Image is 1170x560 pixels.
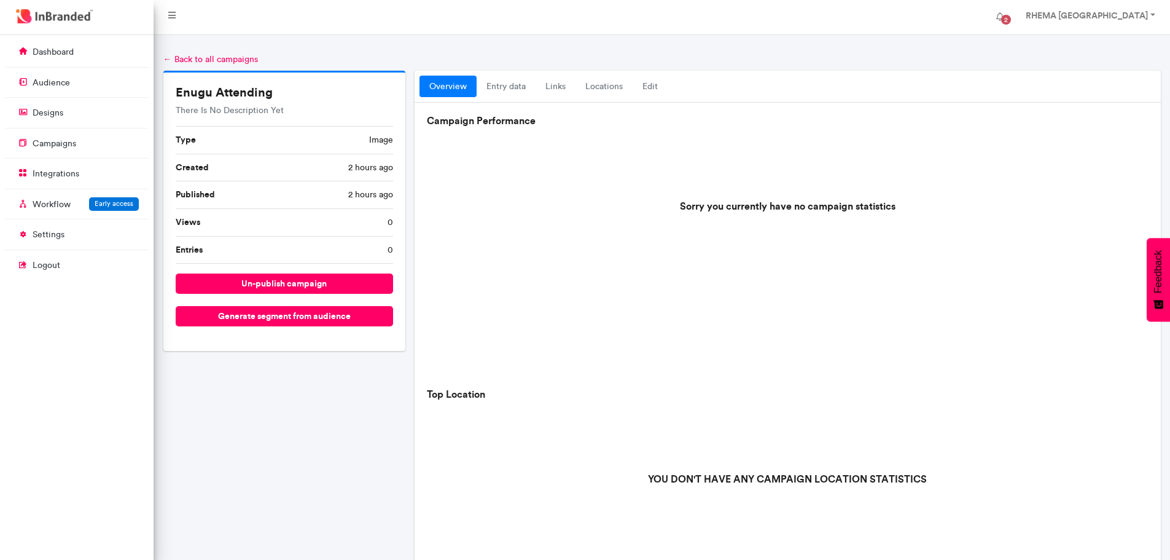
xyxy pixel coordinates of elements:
[176,306,394,326] button: Generate segment from audience
[176,216,200,227] b: Views
[427,199,1148,213] p: Sorry you currently have no campaign statistics
[575,76,633,98] a: locations
[33,77,70,89] p: audience
[536,76,575,98] a: links
[95,199,133,208] span: Early access
[176,105,394,117] p: There Is No Description Yet
[369,134,393,146] span: image
[33,199,71,211] p: Workflow
[419,76,477,98] a: overview
[33,229,64,241] p: settings
[163,54,258,65] a: ← Back to all campaigns
[13,6,96,26] img: InBranded Logo
[427,115,1148,127] h6: Campaign Performance
[33,259,60,272] p: logout
[1147,238,1170,321] button: Feedback - Show survey
[176,274,394,294] button: un-publish campaign
[633,76,668,98] a: Edit
[33,46,74,58] p: dashboard
[176,189,215,200] b: Published
[427,472,1148,486] p: YOU DON'T HAVE ANY CAMPAIGN LOCATION STATISTICS
[33,107,63,119] p: designs
[1001,15,1011,25] span: 2
[176,244,203,255] b: Entries
[388,244,393,256] span: 0
[176,134,196,145] b: Type
[1026,10,1148,21] strong: RHEMA [GEOGRAPHIC_DATA]
[388,216,393,229] span: 0
[348,162,393,174] span: 2 hours ago
[176,162,209,173] b: Created
[427,388,1148,400] h6: Top Location
[33,168,79,180] p: integrations
[1153,250,1164,293] span: Feedback
[1118,511,1158,548] iframe: chat widget
[477,76,536,98] a: entry data
[348,189,393,201] span: 2 hours ago
[176,85,394,100] h5: Enugu Attending
[33,138,76,150] p: campaigns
